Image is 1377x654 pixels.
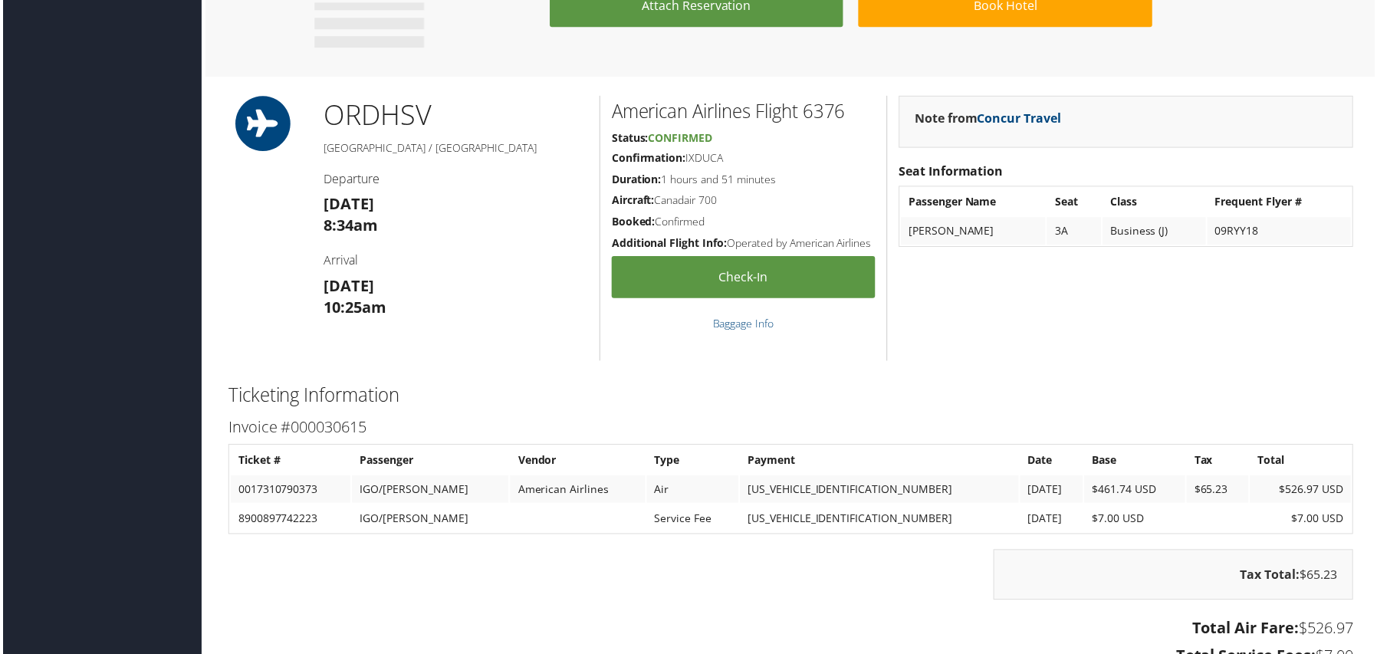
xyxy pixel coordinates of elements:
td: IGO/[PERSON_NAME] [350,506,508,534]
a: Baggage Info [712,317,774,331]
th: Passenger Name [902,189,1047,216]
a: Concur Travel [978,110,1063,127]
td: 0017310790373 [228,477,349,504]
td: 3A [1048,218,1102,245]
strong: Total Air Fare: [1194,619,1301,640]
td: [PERSON_NAME] [902,218,1047,245]
th: Date [1021,448,1084,475]
strong: 10:25am [322,297,385,318]
td: [DATE] [1021,477,1084,504]
div: $65.23 [994,551,1356,602]
td: Service Fee [646,506,738,534]
h4: Departure [322,171,587,188]
span: Confirmed [648,130,712,145]
th: Passenger [350,448,508,475]
td: [US_VEHICLE_IDENTIFICATION_NUMBER] [740,477,1020,504]
th: Seat [1048,189,1102,216]
strong: Note from [915,110,1063,127]
h3: Invoice #000030615 [226,418,1356,439]
strong: [DATE] [322,276,373,297]
th: Payment [740,448,1020,475]
strong: 8:34am [322,215,376,236]
h5: 1 hours and 51 minutes [611,173,876,188]
h2: Ticketing Information [226,383,1356,409]
strong: Additional Flight Info: [611,236,727,251]
td: 09RYY18 [1209,218,1353,245]
th: Class [1104,189,1208,216]
td: $461.74 USD [1086,477,1187,504]
h2: American Airlines Flight 6376 [611,98,876,124]
strong: Booked: [611,215,655,229]
td: [DATE] [1021,506,1084,534]
th: Ticket # [228,448,349,475]
th: Base [1086,448,1187,475]
td: $7.00 USD [1086,506,1187,534]
strong: Seat Information [899,163,1004,180]
td: $526.97 USD [1252,477,1353,504]
td: 8900897742223 [228,506,349,534]
strong: Status: [611,130,648,145]
td: Air [646,477,738,504]
strong: Duration: [611,173,661,187]
td: $65.23 [1188,477,1250,504]
td: $7.00 USD [1252,506,1353,534]
h5: Operated by American Airlines [611,236,876,251]
strong: Aircraft: [611,193,654,208]
th: Vendor [509,448,644,475]
th: Type [646,448,738,475]
td: IGO/[PERSON_NAME] [350,477,508,504]
th: Frequent Flyer # [1209,189,1353,216]
h3: $526.97 [226,619,1356,641]
th: Total [1252,448,1353,475]
h5: Canadair 700 [611,193,876,209]
strong: [DATE] [322,194,373,215]
h1: ORD HSV [322,96,587,134]
a: Check-in [611,257,876,299]
h5: IXDUCA [611,151,876,166]
strong: Tax Total: [1242,568,1302,585]
h5: [GEOGRAPHIC_DATA] / [GEOGRAPHIC_DATA] [322,140,587,156]
td: American Airlines [509,477,644,504]
h4: Arrival [322,252,587,269]
th: Tax [1188,448,1250,475]
td: Business (J) [1104,218,1208,245]
h5: Confirmed [611,215,876,230]
td: [US_VEHICLE_IDENTIFICATION_NUMBER] [740,506,1020,534]
strong: Confirmation: [611,151,685,166]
